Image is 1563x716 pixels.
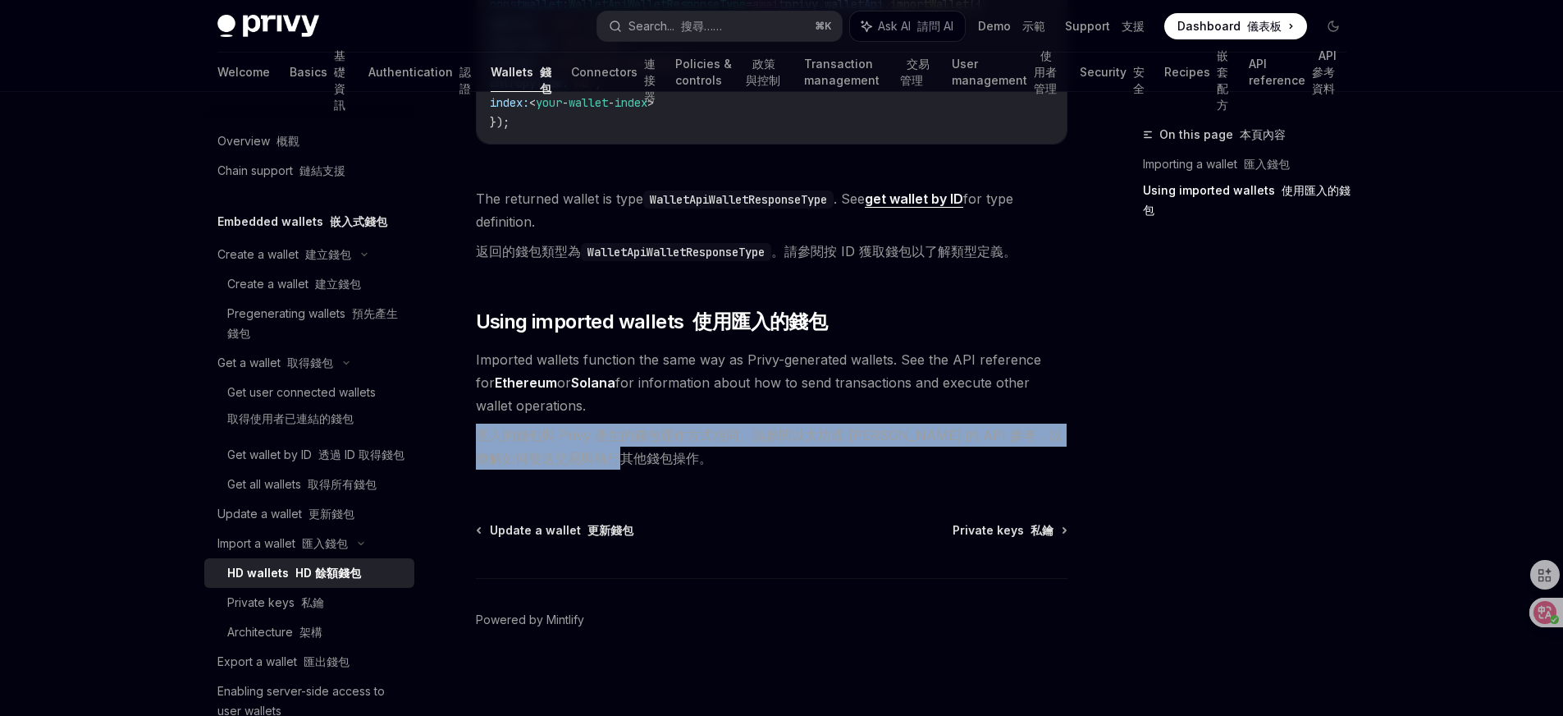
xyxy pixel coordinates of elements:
a: Solana [571,374,615,392]
font: 架構 [299,625,322,639]
font: 支援 [1122,19,1145,33]
a: Security 安全 [1080,53,1145,92]
a: Ethereum [495,374,557,392]
a: Recipes 嵌套配方 [1164,53,1229,92]
a: Importing a wallet 匯入錢包 [1143,151,1360,177]
span: < [529,95,536,110]
span: Dashboard [1177,18,1282,34]
span: ⌘ K [815,20,832,33]
a: Private keys 私鑰 [953,522,1066,539]
span: index: [490,95,529,110]
span: Using imported wallets [476,309,827,335]
a: Private keys 私鑰 [204,588,414,617]
font: 嵌入式錢包 [330,214,387,228]
a: Create a wallet 建立錢包 [204,269,414,299]
font: 匯出錢包 [304,654,350,668]
div: Update a wallet [217,504,354,524]
a: Get user connected wallets取得使用者已連結的錢包 [204,378,414,440]
div: Chain support [217,161,345,181]
font: API 參考資料 [1312,48,1337,95]
a: Welcome [217,53,270,92]
a: Architecture 架構 [204,617,414,647]
font: 更新錢包 [587,523,633,537]
font: 認證 [459,65,471,95]
font: 連接器 [644,57,656,103]
font: 取得使用者已連結的錢包 [227,411,354,425]
a: Using imported wallets 使用匯入的錢包 [1143,177,1360,223]
a: Dashboard 儀表板 [1164,13,1307,39]
span: Update a wallet [490,522,633,539]
font: 鏈結支援 [299,163,345,177]
a: Overview 概觀 [204,126,414,156]
div: Get user connected wallets [227,383,376,435]
font: 透過 ID 取得錢包 [318,447,404,461]
font: 嵌套配方 [1217,48,1228,112]
span: On this page [1159,125,1286,145]
a: Chain support 鏈結支援 [204,156,414,186]
font: 搜尋…… [681,19,722,33]
font: 儀表板 [1247,19,1282,33]
code: WalletApiWalletResponseType [643,190,834,209]
a: Powered by Mintlify [476,612,584,628]
font: 本頁內容 [1240,127,1286,141]
font: HD 餘額錢包 [295,566,361,580]
a: HD wallets HD 餘額錢包 [204,558,414,588]
h5: Embedded wallets [217,212,387,232]
a: Update a wallet 更新錢包 [204,499,414,529]
div: Architecture [227,622,322,642]
a: get wallet by ID [865,190,963,208]
font: 安全 [1133,65,1145,95]
font: 交易管理 [900,57,930,87]
span: }); [490,115,510,130]
span: - [562,95,569,110]
div: Search... [628,16,722,36]
button: Toggle dark mode [1320,13,1346,39]
div: Create a wallet [227,274,361,294]
a: Connectors 連接器 [571,53,656,92]
a: API reference API 參考資料 [1249,53,1346,92]
a: Export a wallet 匯出錢包 [204,647,414,677]
span: index [615,95,647,110]
font: 建立錢包 [305,247,351,261]
a: Pregenerating wallets 預先產生錢包 [204,299,414,348]
a: Policies & controls 政策與控制 [675,53,784,92]
font: 建立錢包 [315,277,361,291]
a: Wallets 錢包 [491,53,551,92]
a: Get all wallets 取得所有錢包 [204,470,414,499]
font: 取得錢包 [287,356,333,369]
span: Ask AI [878,18,953,34]
font: 政策與控制 [746,57,780,87]
div: Create a wallet [217,245,351,264]
a: Transaction management 交易管理 [804,53,931,92]
div: Get a wallet [217,353,333,373]
button: Search... 搜尋……⌘K [597,11,842,41]
div: HD wallets [227,563,361,583]
a: Update a wallet 更新錢包 [478,522,633,539]
a: Get wallet by ID 透過 ID 取得錢包 [204,440,414,470]
font: 匯入錢包 [1244,157,1290,171]
font: 概觀 [276,134,299,148]
font: 私鑰 [1031,523,1053,537]
font: 基礎資訊 [334,48,345,112]
div: Export a wallet [217,652,350,672]
font: 匯入錢包 [302,536,348,550]
font: 私鑰 [301,595,324,609]
div: Pregenerating wallets [227,304,404,343]
div: Overview [217,131,299,151]
code: WalletApiWalletResponseType [581,243,771,261]
font: 返回的錢包類型為 。請參閱按 ID 獲取錢包以了解類型定義。 [476,243,1017,259]
button: Ask AI 請問 AI [850,11,965,41]
a: Support 支援 [1065,18,1145,34]
img: dark logo [217,15,319,38]
font: 錢包 [540,65,551,95]
font: 使用者管理 [1034,48,1057,95]
font: 取得所有錢包 [308,477,377,491]
div: Private keys [227,593,324,613]
font: 請問 AI [917,19,953,33]
span: - [608,95,615,110]
a: Demo 示範 [978,18,1045,34]
span: The returned wallet is type . See for type definition. [476,187,1067,269]
div: Get wallet by ID [227,445,404,465]
span: Imported wallets function the same way as Privy-generated wallets. See the API reference for or f... [476,348,1067,476]
a: Basics 基礎資訊 [290,53,350,92]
